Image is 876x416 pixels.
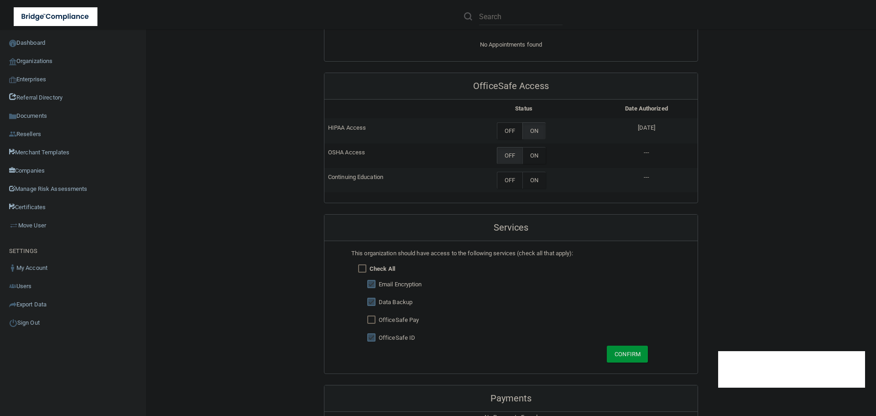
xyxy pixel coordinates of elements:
[379,315,419,326] label: OfficeSafe Pay
[324,118,452,143] td: HIPAA Access
[522,147,546,164] label: ON
[324,215,698,241] div: Services
[497,172,522,189] label: OFF
[14,7,98,26] img: bridge_compliance_login_screen.278c3ca4.svg
[9,301,16,308] img: icon-export.b9366987.png
[9,246,37,257] label: SETTINGS
[718,351,865,388] iframe: Drift Widget Chat Controller
[9,58,16,65] img: organization-icon.f8decf85.png
[9,221,18,230] img: briefcase.64adab9b.png
[599,147,694,158] p: ---
[479,8,563,25] input: Search
[379,332,415,343] label: OfficeSafe ID
[9,283,16,290] img: icon-users.e205127d.png
[9,319,17,327] img: ic_power_dark.7ecde6b1.png
[522,172,546,189] label: ON
[607,346,648,363] button: Confirm
[497,122,522,139] label: OFF
[9,77,16,83] img: enterprise.0d942306.png
[379,279,422,290] label: Email Encryption
[599,172,694,183] p: ---
[379,297,412,308] label: Data Backup
[599,122,694,133] p: [DATE]
[595,100,698,118] th: Date Authorized
[464,12,472,21] img: ic-search.3b580494.png
[324,168,452,192] td: Continuing Education
[324,385,698,412] div: Payments
[324,143,452,168] td: OSHA Access
[9,264,16,272] img: ic_user_dark.df1a06c3.png
[522,122,546,139] label: ON
[9,131,16,138] img: ic_reseller.de258add.png
[9,113,16,120] img: icon-documents.8dae5593.png
[324,73,698,100] div: OfficeSafe Access
[9,40,16,47] img: ic_dashboard_dark.d01f4a41.png
[497,147,522,164] label: OFF
[452,100,595,118] th: Status
[370,265,395,272] strong: Check All
[351,248,671,259] div: This organization should have access to the following services (check all that apply):
[324,39,698,61] div: No Appointments found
